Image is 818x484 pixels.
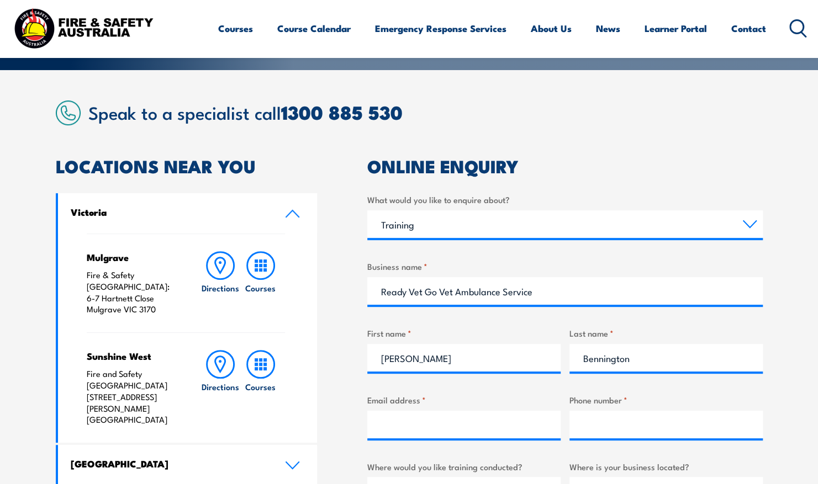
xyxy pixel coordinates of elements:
h6: Directions [202,282,239,294]
a: News [596,14,620,43]
a: Learner Portal [645,14,707,43]
label: Last name [569,327,763,339]
h4: Victoria [71,206,268,218]
a: Courses [241,350,281,426]
a: About Us [531,14,572,43]
label: Business name [367,260,763,273]
p: Fire & Safety [GEOGRAPHIC_DATA]: 6-7 Hartnett Close Mulgrave VIC 3170 [87,269,179,315]
h6: Directions [202,381,239,392]
a: Course Calendar [277,14,351,43]
label: Email address [367,393,561,406]
label: Phone number [569,393,763,406]
a: Victoria [58,193,318,233]
h2: LOCATIONS NEAR YOU [56,158,318,173]
a: 1300 885 530 [281,97,403,126]
a: Courses [218,14,253,43]
h2: Speak to a specialist call [88,102,763,122]
h4: Mulgrave [87,251,179,263]
h4: Sunshine West [87,350,179,362]
h2: ONLINE ENQUIRY [367,158,763,173]
label: What would you like to enquire about? [367,193,763,206]
h6: Courses [245,282,276,294]
label: Where is your business located? [569,460,763,473]
a: Courses [241,251,281,315]
label: Where would you like training conducted? [367,460,561,473]
h4: [GEOGRAPHIC_DATA] [71,458,268,470]
label: First name [367,327,561,339]
a: Contact [731,14,766,43]
a: Emergency Response Services [375,14,506,43]
p: Fire and Safety [GEOGRAPHIC_DATA] [STREET_ADDRESS][PERSON_NAME] [GEOGRAPHIC_DATA] [87,368,179,426]
a: Directions [200,350,240,426]
a: Directions [200,251,240,315]
h6: Courses [245,381,276,392]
